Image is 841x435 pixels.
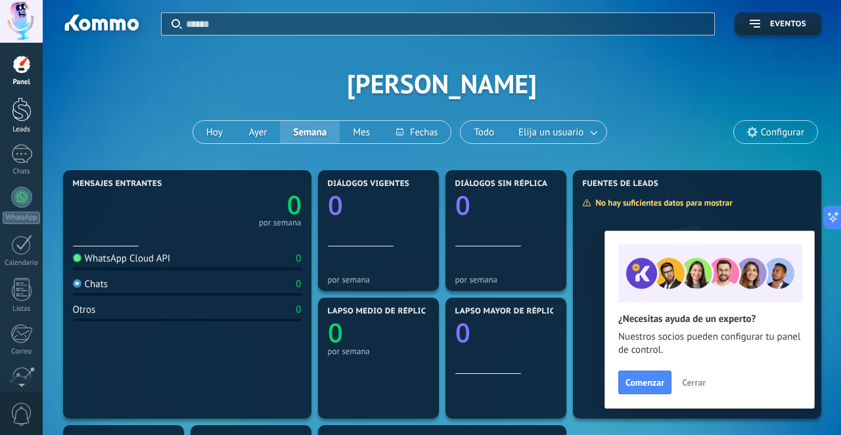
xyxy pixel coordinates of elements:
div: por semana [328,346,429,356]
span: Diálogos sin réplica [455,179,548,189]
text: 0 [455,314,470,350]
span: Fuentes de leads [583,179,659,189]
span: Diálogos vigentes [328,179,410,189]
span: Comenzar [625,378,664,387]
span: Eventos [770,20,806,29]
button: Elija un usuario [507,121,606,143]
button: Cerrar [676,373,712,392]
text: 0 [455,187,470,223]
div: por semana [259,219,302,226]
button: Todo [461,121,507,143]
div: Listas [3,305,41,313]
img: Chats [73,279,81,288]
div: Correo [3,348,41,356]
div: 0 [296,278,301,290]
text: 0 [286,187,301,222]
span: Lapso mayor de réplica [455,307,560,316]
div: Calendario [3,259,41,267]
span: Nuestros socios pueden configurar tu panel de control. [618,331,801,357]
div: 0 [296,304,301,316]
button: Ayer [236,121,281,143]
text: 0 [328,187,343,223]
span: Configurar [761,127,804,138]
div: No hay suficientes datos para mostrar [582,197,742,208]
div: Chats [73,278,108,290]
button: Fechas [383,121,451,143]
span: Elija un usuario [516,124,586,141]
a: 0 [187,187,302,222]
img: WhatsApp Cloud API [73,254,81,262]
text: 0 [328,314,343,350]
div: por semana [455,275,557,285]
button: Mes [340,121,383,143]
div: Leads [3,126,41,134]
div: WhatsApp [3,212,40,224]
button: Semana [280,121,340,143]
span: Mensajes entrantes [73,179,162,189]
div: WhatsApp Cloud API [73,252,171,265]
span: Cerrar [682,378,706,387]
button: Comenzar [618,371,671,394]
div: Panel [3,78,41,87]
div: Chats [3,168,41,176]
button: Hoy [193,121,236,143]
div: 0 [296,252,301,265]
span: Lapso medio de réplica [328,307,432,316]
div: Otros [73,304,96,316]
h2: ¿Necesitas ayuda de un experto? [618,313,801,325]
div: por semana [328,275,429,285]
button: Eventos [735,12,821,35]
